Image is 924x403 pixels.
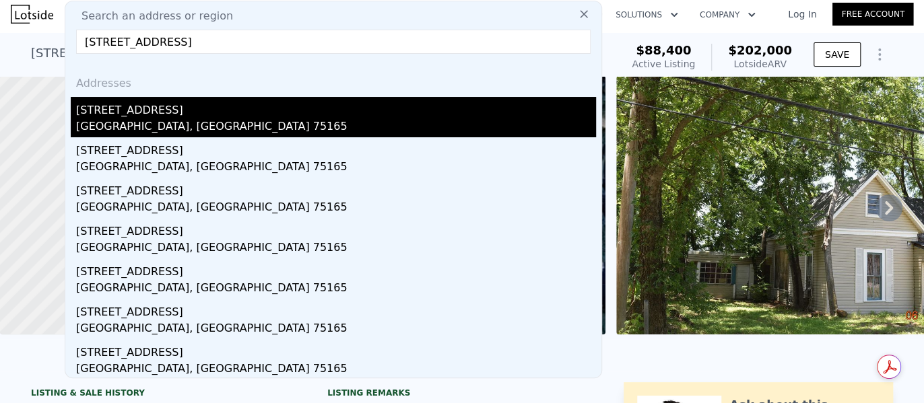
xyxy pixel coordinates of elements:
[76,240,596,258] div: [GEOGRAPHIC_DATA], [GEOGRAPHIC_DATA] 75165
[71,65,596,97] div: Addresses
[76,339,596,361] div: [STREET_ADDRESS]
[728,43,792,57] span: $202,000
[76,97,596,118] div: [STREET_ADDRESS]
[689,3,766,27] button: Company
[11,5,53,24] img: Lotside
[76,159,596,178] div: [GEOGRAPHIC_DATA], [GEOGRAPHIC_DATA] 75165
[76,299,596,320] div: [STREET_ADDRESS]
[866,41,893,68] button: Show Options
[814,42,861,67] button: SAVE
[832,3,913,26] a: Free Account
[31,44,397,63] div: [STREET_ADDRESS] , Pilot Point , [GEOGRAPHIC_DATA] 76258
[327,388,597,398] div: Listing remarks
[728,57,792,71] div: Lotside ARV
[76,199,596,218] div: [GEOGRAPHIC_DATA], [GEOGRAPHIC_DATA] 75165
[31,388,300,401] div: LISTING & SALE HISTORY
[605,3,689,27] button: Solutions
[76,280,596,299] div: [GEOGRAPHIC_DATA], [GEOGRAPHIC_DATA] 75165
[71,8,233,24] span: Search an address or region
[76,320,596,339] div: [GEOGRAPHIC_DATA], [GEOGRAPHIC_DATA] 75165
[636,43,691,57] span: $88,400
[76,178,596,199] div: [STREET_ADDRESS]
[632,59,695,69] span: Active Listing
[76,361,596,379] div: [GEOGRAPHIC_DATA], [GEOGRAPHIC_DATA] 75165
[76,137,596,159] div: [STREET_ADDRESS]
[76,30,591,54] input: Enter an address, city, region, neighborhood or zip code
[772,7,832,21] a: Log In
[76,258,596,280] div: [STREET_ADDRESS]
[76,218,596,240] div: [STREET_ADDRESS]
[76,118,596,137] div: [GEOGRAPHIC_DATA], [GEOGRAPHIC_DATA] 75165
